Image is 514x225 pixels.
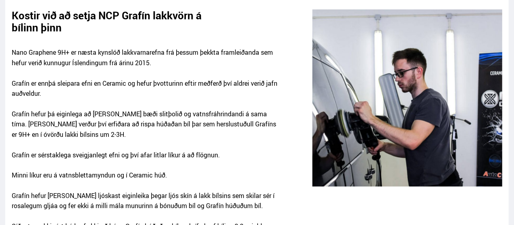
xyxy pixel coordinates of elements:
p: Nano Graphene 9H+ er næsta kynslóð lakkvarnarefna frá þessum þekkta framleiðanda sem hefur verið ... [12,47,277,78]
p: Minni líkur eru á vatnsblettamyndun og í Ceramic húð. [12,170,277,191]
p: Grafín er sérstaklega sveigjanlegt efni og því afar litlar líkur á að flögnun. [12,150,277,171]
button: Open LiveChat chat widget [6,3,31,27]
h3: Kostir við að setja NCP Grafín lakkvörn á bílinn þinn [12,9,225,33]
p: Grafín hefur [PERSON_NAME] ljóskast eiginleika þegar ljós skín á lakk bílsins sem skilar sér í ro... [12,191,277,221]
img: t2aSzQuknnt4eSqf.png [312,9,502,186]
p: Grafín hefur þá eiginlega að [PERSON_NAME] bæði slitþolið og vatnsfráhrindandi á sama tíma. [PERS... [12,109,277,150]
p: Grafín er ennþá sleipara efni en Ceramic og hefur þvotturinn eftir meðferð því aldrei verið jafn ... [12,78,277,109]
